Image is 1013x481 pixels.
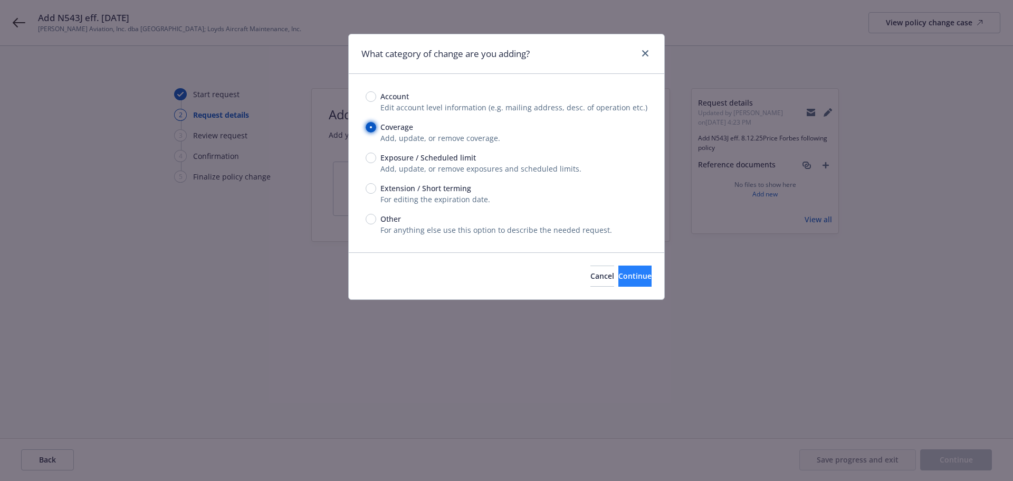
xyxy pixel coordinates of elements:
span: Add, update, or remove exposures and scheduled limits. [380,164,581,174]
span: Extension / Short terming [380,183,471,194]
input: Coverage [366,122,376,133]
a: close [639,47,652,60]
span: Exposure / Scheduled limit [380,152,476,163]
span: Cancel [590,271,614,281]
span: Other [380,213,401,224]
input: Other [366,214,376,224]
input: Exposure / Scheduled limit [366,153,376,163]
input: Account [366,91,376,102]
button: Continue [618,266,652,287]
span: Add, update, or remove coverage. [380,133,500,143]
span: For anything else use this option to describe the needed request. [380,225,612,235]
span: Continue [618,271,652,281]
span: Account [380,91,409,102]
h1: What category of change are you adding? [361,47,530,61]
input: Extension / Short terming [366,183,376,194]
span: Coverage [380,121,413,133]
span: For editing the expiration date. [380,194,490,204]
span: Edit account level information (e.g. mailing address, desc. of operation etc.) [380,102,647,112]
button: Cancel [590,266,614,287]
